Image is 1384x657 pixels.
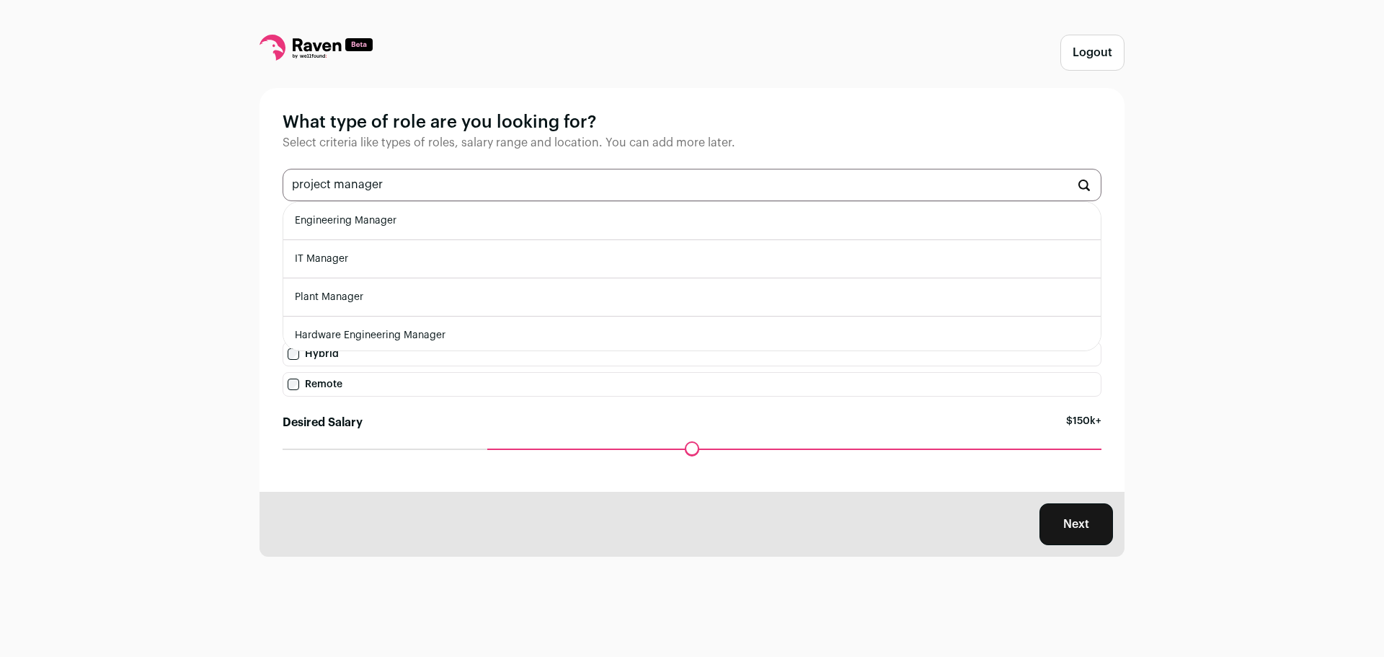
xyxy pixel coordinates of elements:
p: Select criteria like types of roles, salary range and location. You can add more later. [283,134,1101,151]
input: Job Function [283,169,1101,201]
button: Logout [1060,35,1124,71]
label: Hybrid [283,342,1101,366]
li: IT Manager [283,240,1101,278]
li: Engineering Manager [283,202,1101,240]
span: $150k+ [1066,414,1101,449]
input: Hybrid [288,348,299,360]
label: Desired Salary [283,414,363,431]
label: Remote [283,372,1101,397]
li: Hardware Engineering Manager [283,317,1101,355]
li: Plant Manager [283,278,1101,317]
input: Remote [288,379,299,390]
button: Next [1039,503,1113,545]
h1: What type of role are you looking for? [283,111,1101,134]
